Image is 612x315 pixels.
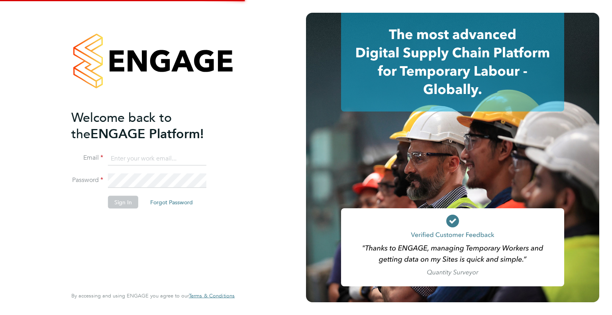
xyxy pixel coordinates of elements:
[108,151,206,166] input: Enter your work email...
[144,196,199,209] button: Forgot Password
[71,176,103,184] label: Password
[71,109,227,142] h2: ENGAGE Platform!
[71,110,172,141] span: Welcome back to the
[71,154,103,162] label: Email
[189,293,235,299] a: Terms & Conditions
[108,196,138,209] button: Sign In
[189,292,235,299] span: Terms & Conditions
[71,292,235,299] span: By accessing and using ENGAGE you agree to our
